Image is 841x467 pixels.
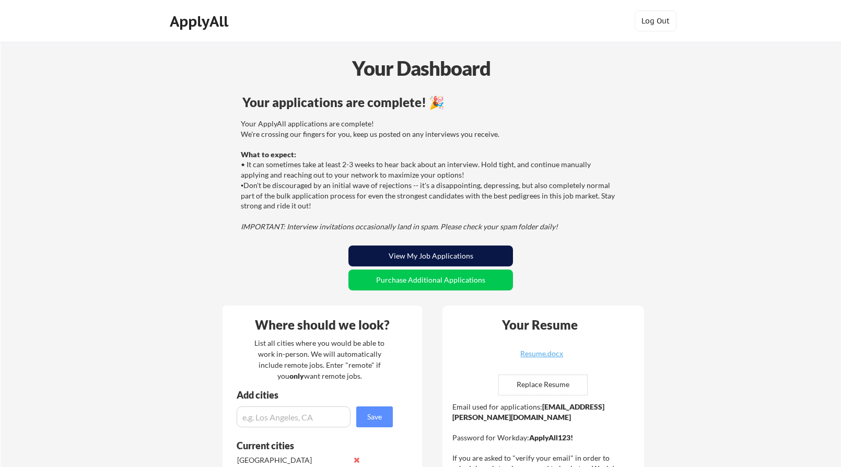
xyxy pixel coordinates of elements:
div: [GEOGRAPHIC_DATA] [237,455,347,465]
strong: only [289,371,304,380]
strong: What to expect: [241,150,296,159]
div: List all cities where you would be able to work in-person. We will automatically include remote j... [248,337,391,381]
a: Resume.docx [480,350,604,366]
button: Save [356,406,393,427]
div: Your ApplyAll applications are complete! We're crossing our fingers for you, keep us posted on an... [241,119,617,231]
div: Your Resume [488,319,591,331]
strong: [EMAIL_ADDRESS][PERSON_NAME][DOMAIN_NAME] [452,402,604,422]
strong: ApplyAll123! [529,433,573,442]
div: Your applications are complete! 🎉 [242,96,619,109]
input: e.g. Los Angeles, CA [237,406,351,427]
em: IMPORTANT: Interview invitations occasionally land in spam. Please check your spam folder daily! [241,222,558,231]
div: Current cities [237,441,381,450]
button: Log Out [635,10,676,31]
font: • [241,182,243,190]
button: View My Job Applications [348,246,513,266]
div: ApplyAll [170,13,231,30]
div: Resume.docx [480,350,604,357]
div: Your Dashboard [1,53,841,83]
div: Add cities [237,390,395,400]
div: Where should we look? [225,319,419,331]
button: Purchase Additional Applications [348,270,513,290]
